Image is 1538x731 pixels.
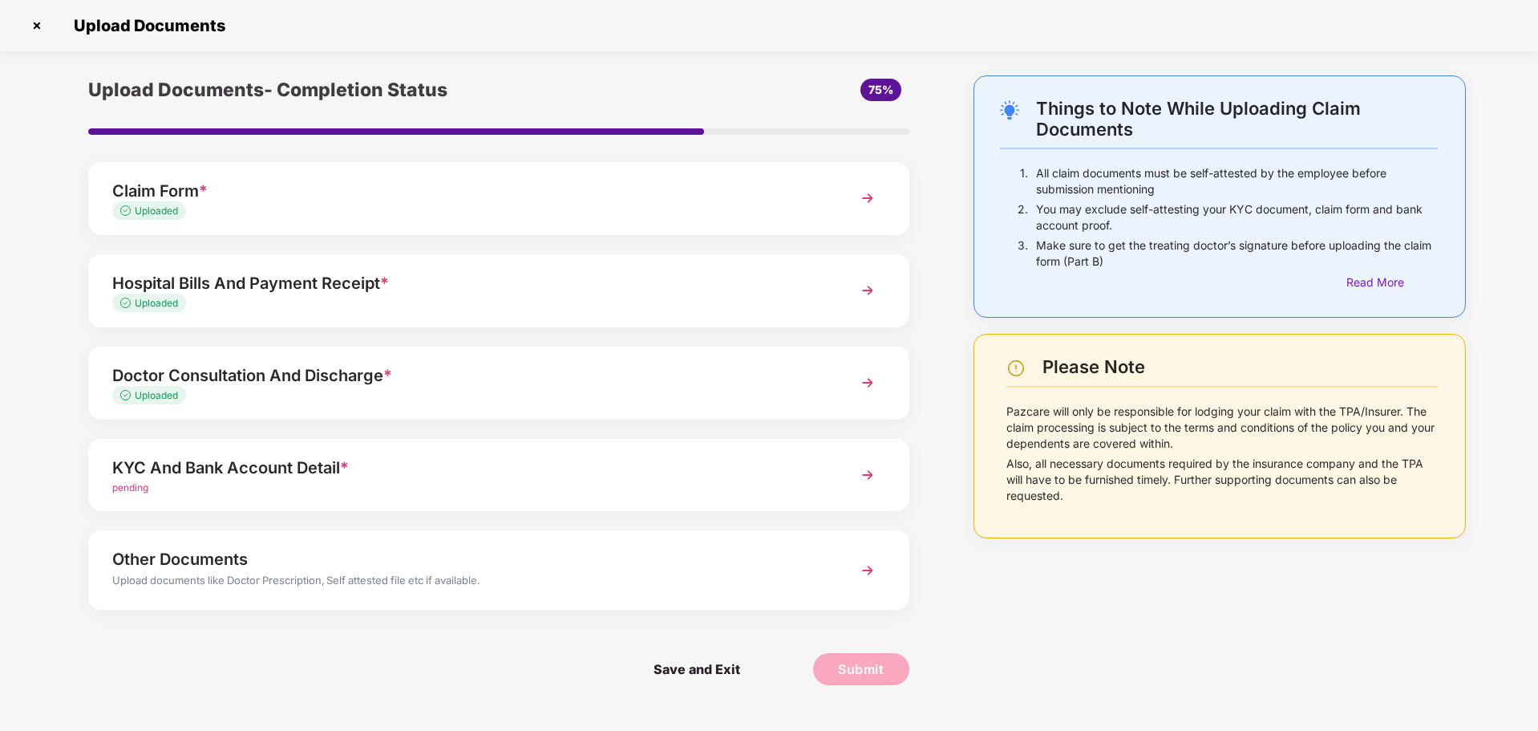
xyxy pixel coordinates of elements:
img: svg+xml;base64,PHN2ZyBpZD0iTmV4dCIgeG1sbnM9Imh0dHA6Ly93d3cudzMub3JnLzIwMDAvc3ZnIiB3aWR0aD0iMzYiIG... [853,461,882,489]
div: KYC And Bank Account Detail [112,455,820,481]
img: svg+xml;base64,PHN2ZyBpZD0iTmV4dCIgeG1sbnM9Imh0dHA6Ly93d3cudzMub3JnLzIwMDAvc3ZnIiB3aWR0aD0iMzYiIG... [853,368,882,397]
img: svg+xml;base64,PHN2ZyB4bWxucz0iaHR0cDovL3d3dy53My5vcmcvMjAwMC9zdmciIHdpZHRoPSIxMy4zMzMiIGhlaWdodD... [120,298,135,308]
span: 75% [868,83,893,96]
span: pending [112,481,148,493]
span: Uploaded [135,205,178,217]
div: Read More [1346,274,1438,291]
span: Uploaded [135,389,178,401]
p: 2. [1018,201,1028,234]
div: Hospital Bills And Payment Receipt [112,270,820,296]
div: Things to Note While Uploading Claim Documents [1036,98,1438,140]
span: Save and Exit [637,653,756,685]
div: Please Note [1042,356,1438,378]
p: 1. [1020,165,1028,197]
p: Make sure to get the treating doctor’s signature before uploading the claim form (Part B) [1036,238,1438,270]
img: svg+xml;base64,PHN2ZyBpZD0iV2FybmluZ18tXzI0eDI0IiBkYXRhLW5hbWU9Ildhcm5pbmcgLSAyNHgyNCIgeG1sbnM9Im... [1006,359,1026,378]
img: svg+xml;base64,PHN2ZyB4bWxucz0iaHR0cDovL3d3dy53My5vcmcvMjAwMC9zdmciIHdpZHRoPSIyNC4wOTMiIGhlaWdodD... [1000,100,1019,120]
img: svg+xml;base64,PHN2ZyBpZD0iTmV4dCIgeG1sbnM9Imh0dHA6Ly93d3cudzMub3JnLzIwMDAvc3ZnIiB3aWR0aD0iMzYiIG... [853,184,882,213]
div: Doctor Consultation And Discharge [112,363,820,388]
p: Pazcare will only be responsible for lodging your claim with the TPA/Insurer. The claim processin... [1006,404,1438,452]
div: Upload documents like Doctor Prescription, Self attested file etc if available. [112,572,820,593]
span: Uploaded [135,297,178,309]
img: svg+xml;base64,PHN2ZyB4bWxucz0iaHR0cDovL3d3dy53My5vcmcvMjAwMC9zdmciIHdpZHRoPSIxMy4zMzMiIGhlaWdodD... [120,205,135,216]
div: Upload Documents- Completion Status [88,75,636,104]
div: Other Documents [112,546,820,572]
p: All claim documents must be self-attested by the employee before submission mentioning [1036,165,1438,197]
img: svg+xml;base64,PHN2ZyBpZD0iTmV4dCIgeG1sbnM9Imh0dHA6Ly93d3cudzMub3JnLzIwMDAvc3ZnIiB3aWR0aD0iMzYiIG... [853,556,882,585]
div: Claim Form [112,178,820,204]
p: Also, all necessary documents required by the insurance company and the TPA will have to be furni... [1006,456,1438,504]
p: You may exclude self-attesting your KYC document, claim form and bank account proof. [1036,201,1438,234]
span: Upload Documents [58,16,233,35]
img: svg+xml;base64,PHN2ZyB4bWxucz0iaHR0cDovL3d3dy53My5vcmcvMjAwMC9zdmciIHdpZHRoPSIxMy4zMzMiIGhlaWdodD... [120,390,135,400]
button: Submit [813,653,909,685]
img: svg+xml;base64,PHN2ZyBpZD0iQ3Jvc3MtMzJ4MzIiIHhtbG5zPSJodHRwOi8vd3d3LnczLm9yZy8yMDAwL3N2ZyIgd2lkdG... [24,13,50,39]
p: 3. [1018,238,1028,270]
img: svg+xml;base64,PHN2ZyBpZD0iTmV4dCIgeG1sbnM9Imh0dHA6Ly93d3cudzMub3JnLzIwMDAvc3ZnIiB3aWR0aD0iMzYiIG... [853,276,882,305]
